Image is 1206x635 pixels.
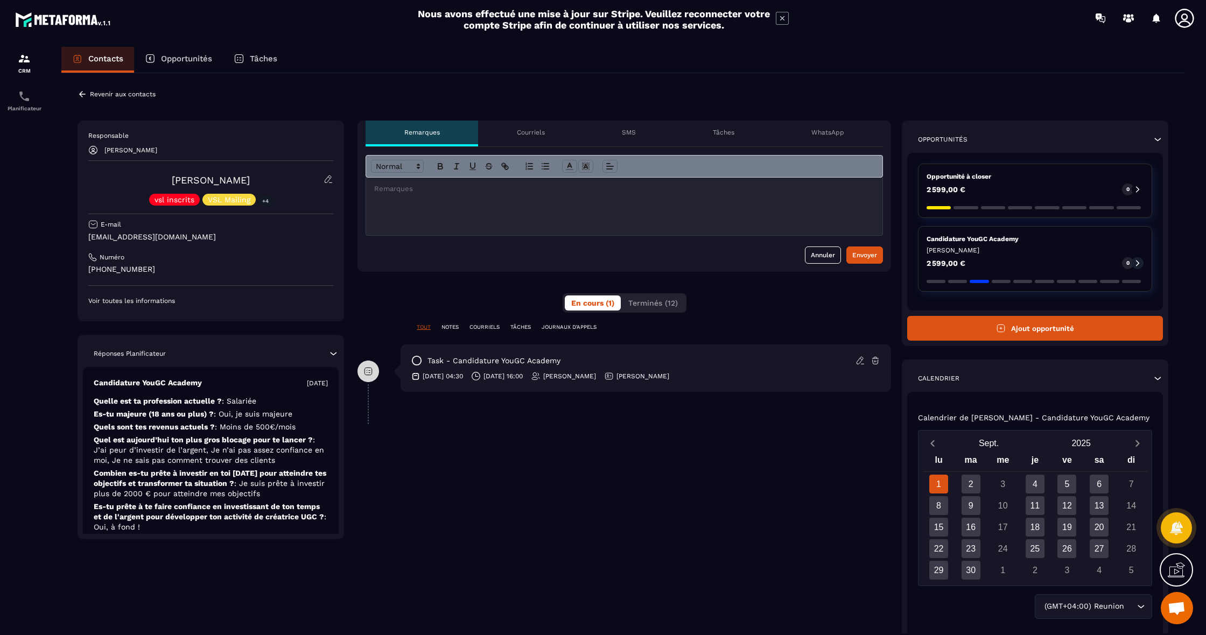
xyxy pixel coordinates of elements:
[161,54,212,63] p: Opportunités
[622,295,684,311] button: Terminés (12)
[1122,475,1141,493] div: 7
[628,299,678,307] span: Terminés (12)
[61,47,134,73] a: Contacts
[962,539,980,558] div: 23
[962,475,980,493] div: 2
[1115,453,1147,471] div: di
[543,372,596,380] p: [PERSON_NAME]
[923,453,1147,580] div: Calendar wrapper
[250,54,277,63] p: Tâches
[222,397,256,405] span: : Salariée
[987,453,1019,471] div: me
[215,422,296,431] span: : Moins de 500€/mois
[1026,496,1044,515] div: 11
[1083,453,1116,471] div: sa
[88,54,123,63] p: Contacts
[404,128,440,137] p: Remarques
[1035,594,1152,619] div: Search for option
[1090,475,1109,493] div: 6
[565,295,621,311] button: En cours (1)
[1126,259,1130,267] p: 0
[469,323,500,331] p: COURRIELS
[417,323,431,331] p: TOUT
[88,297,333,305] p: Voir toutes les informations
[929,518,948,537] div: 15
[1090,496,1109,515] div: 13
[929,561,948,580] div: 29
[441,323,459,331] p: NOTES
[307,379,328,387] p: [DATE]
[993,518,1012,537] div: 17
[1035,434,1127,453] button: Open years overlay
[1026,561,1044,580] div: 2
[923,475,1147,580] div: Calendar days
[622,128,636,137] p: SMS
[993,496,1012,515] div: 10
[1122,539,1141,558] div: 28
[1122,561,1141,580] div: 5
[94,378,202,388] p: Candidature YouGC Academy
[155,196,194,203] p: vsl inscrits
[1126,186,1130,193] p: 0
[423,372,463,380] p: [DATE] 04:30
[427,356,560,366] p: task - Candidature YouGC Academy
[94,435,324,464] span: : J’ai peur d’investir de l’argent, Je n’ai pas assez confiance en moi, Je ne sais pas comment tr...
[88,131,333,140] p: Responsable
[90,90,156,98] p: Revenir aux contacts
[927,186,965,193] p: 2 599,00 €
[1090,539,1109,558] div: 27
[927,172,1144,181] p: Opportunité à closer
[258,195,272,207] p: +4
[510,323,531,331] p: TÂCHES
[15,10,112,29] img: logo
[1042,601,1126,612] span: (GMT+04:00) Reunion
[223,47,288,73] a: Tâches
[3,68,46,74] p: CRM
[88,232,333,242] p: [EMAIL_ADDRESS][DOMAIN_NAME]
[104,146,157,154] p: [PERSON_NAME]
[101,220,121,229] p: E-mail
[94,422,328,432] p: Quels sont tes revenus actuels ?
[1057,561,1076,580] div: 3
[172,174,250,186] a: [PERSON_NAME]
[94,468,328,499] p: Combien es-tu prête à investir en toi [DATE] pour atteindre tes objectifs et transformer ta situa...
[852,250,877,260] div: Envoyer
[955,453,987,471] div: ma
[1090,518,1109,537] div: 20
[713,128,734,137] p: Tâches
[1127,436,1147,450] button: Next month
[94,502,328,532] p: Es-tu prête à te faire confiance en investissant de ton temps et de l'argent pour développer ton ...
[208,196,250,203] p: VSL Mailing
[943,434,1035,453] button: Open months overlay
[993,475,1012,493] div: 3
[907,316,1163,341] button: Ajout opportunité
[1122,496,1141,515] div: 14
[88,264,333,274] p: [PHONE_NUMBER]
[1026,475,1044,493] div: 4
[993,561,1012,580] div: 1
[962,561,980,580] div: 30
[918,135,967,144] p: Opportunités
[3,44,46,82] a: formationformationCRM
[100,253,124,262] p: Numéro
[1051,453,1083,471] div: ve
[993,539,1012,558] div: 24
[3,82,46,119] a: schedulerschedulerPlanificateur
[962,496,980,515] div: 9
[846,246,883,264] button: Envoyer
[134,47,223,73] a: Opportunités
[542,323,597,331] p: JOURNAUX D'APPELS
[1161,592,1193,624] a: Ouvrir le chat
[616,372,669,380] p: [PERSON_NAME]
[811,128,844,137] p: WhatsApp
[94,409,328,419] p: Es-tu majeure (18 ans ou plus) ?
[918,413,1149,422] p: Calendrier de [PERSON_NAME] - Candidature YouGC Academy
[1026,518,1044,537] div: 18
[929,496,948,515] div: 8
[962,518,980,537] div: 16
[1026,539,1044,558] div: 25
[3,105,46,111] p: Planificateur
[929,539,948,558] div: 22
[18,52,31,65] img: formation
[927,235,1144,243] p: Candidature YouGC Academy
